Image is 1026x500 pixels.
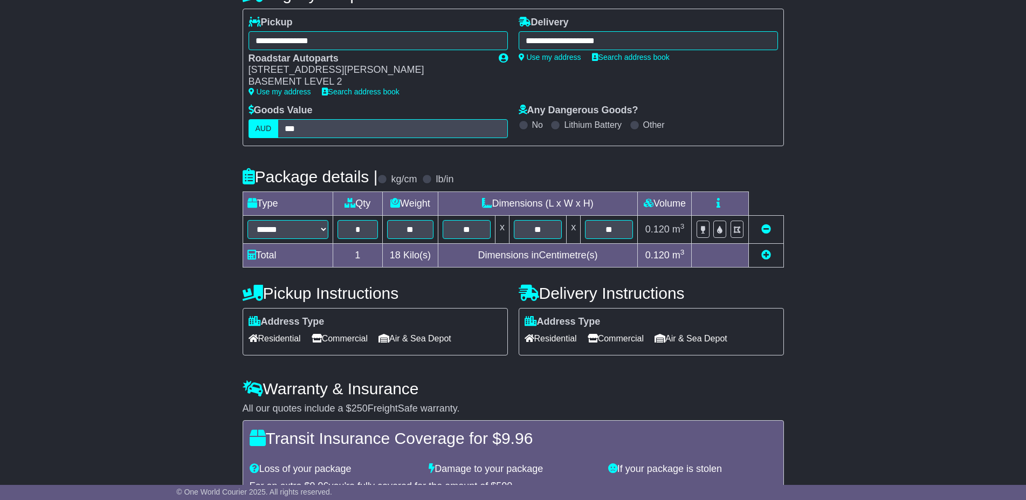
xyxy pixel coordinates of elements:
[438,191,638,215] td: Dimensions (L x W x H)
[588,330,644,347] span: Commercial
[645,250,670,261] span: 0.120
[312,330,368,347] span: Commercial
[352,403,368,414] span: 250
[249,105,313,117] label: Goods Value
[761,224,771,235] a: Remove this item
[390,250,401,261] span: 18
[496,481,512,491] span: 500
[243,191,333,215] td: Type
[333,243,383,267] td: 1
[249,64,488,76] div: [STREET_ADDRESS][PERSON_NAME]
[378,330,451,347] span: Air & Sea Depot
[322,87,400,96] a: Search address book
[672,224,685,235] span: m
[519,105,638,117] label: Any Dangerous Goods?
[249,87,311,96] a: Use my address
[501,429,533,447] span: 9.96
[244,463,424,475] div: Loss of your package
[243,243,333,267] td: Total
[249,316,325,328] label: Address Type
[243,168,378,186] h4: Package details |
[638,191,692,215] td: Volume
[519,284,784,302] h4: Delivery Instructions
[592,53,670,61] a: Search address book
[680,248,685,256] sup: 3
[249,119,279,138] label: AUD
[243,284,508,302] h4: Pickup Instructions
[249,17,293,29] label: Pickup
[519,17,569,29] label: Delivery
[643,120,665,130] label: Other
[250,481,777,492] div: For an extra $ you're fully covered for the amount of $ .
[761,250,771,261] a: Add new item
[564,120,622,130] label: Lithium Battery
[438,243,638,267] td: Dimensions in Centimetre(s)
[250,429,777,447] h4: Transit Insurance Coverage for $
[680,222,685,230] sup: 3
[249,76,488,88] div: BASEMENT LEVEL 2
[249,53,488,65] div: Roadstar Autoparts
[525,330,577,347] span: Residential
[423,463,603,475] div: Damage to your package
[333,191,383,215] td: Qty
[519,53,581,61] a: Use my address
[603,463,782,475] div: If your package is stolen
[436,174,453,186] label: lb/in
[310,481,329,491] span: 9.96
[243,403,784,415] div: All our quotes include a $ FreightSafe warranty.
[645,224,670,235] span: 0.120
[567,215,581,243] td: x
[176,488,332,496] span: © One World Courier 2025. All rights reserved.
[391,174,417,186] label: kg/cm
[249,330,301,347] span: Residential
[532,120,543,130] label: No
[655,330,727,347] span: Air & Sea Depot
[495,215,509,243] td: x
[525,316,601,328] label: Address Type
[672,250,685,261] span: m
[383,243,438,267] td: Kilo(s)
[383,191,438,215] td: Weight
[243,380,784,398] h4: Warranty & Insurance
